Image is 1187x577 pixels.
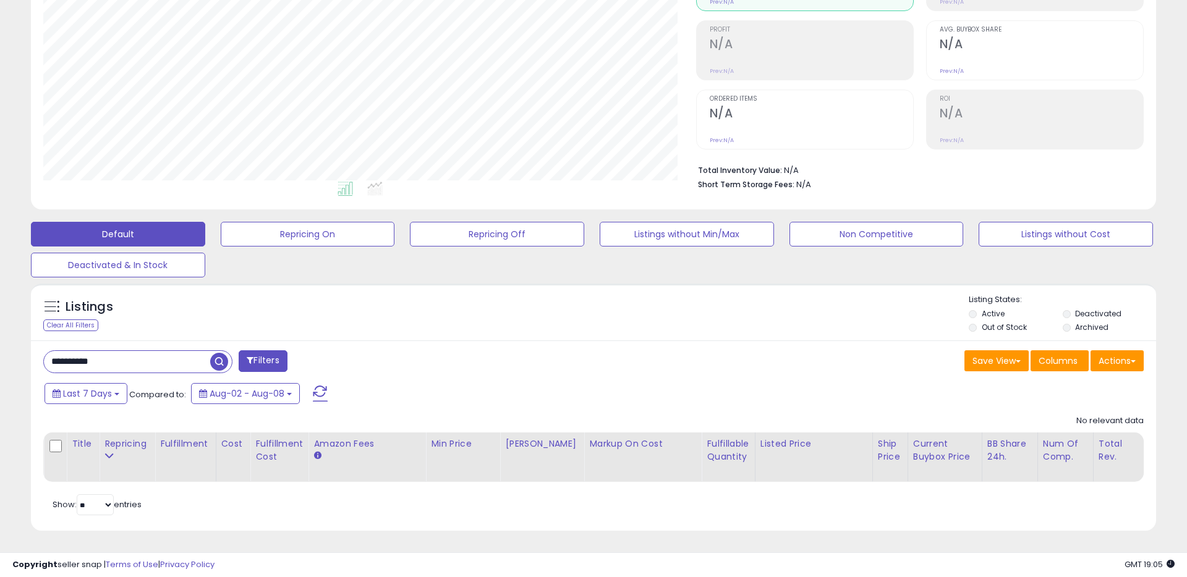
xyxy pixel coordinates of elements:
b: Short Term Storage Fees: [698,179,794,190]
div: Fulfillable Quantity [707,437,749,463]
div: Fulfillment Cost [255,437,303,463]
a: Privacy Policy [160,558,215,570]
label: Out of Stock [982,322,1027,332]
strong: Copyright [12,558,57,570]
label: Active [982,308,1005,319]
div: Current Buybox Price [913,437,977,463]
button: Non Competitive [789,222,964,246]
div: Listed Price [760,437,867,450]
div: Markup on Cost [589,437,696,450]
h5: Listings [66,298,113,316]
button: Last 7 Days [45,383,127,404]
button: Default [31,222,205,246]
span: Avg. Buybox Share [940,27,1143,33]
label: Archived [1075,322,1108,332]
div: Min Price [431,437,495,450]
small: Prev: N/A [940,67,964,75]
div: No relevant data [1076,415,1144,427]
span: Last 7 Days [63,387,112,400]
div: BB Share 24h. [987,437,1032,463]
small: Prev: N/A [710,137,734,144]
div: Title [72,437,94,450]
button: Deactivated & In Stock [31,253,205,277]
button: Listings without Cost [979,222,1153,246]
span: Compared to: [129,389,186,400]
span: Columns [1039,355,1078,367]
label: Deactivated [1075,308,1121,319]
button: Columns [1031,350,1089,371]
a: Terms of Use [106,558,158,570]
small: Prev: N/A [940,137,964,144]
div: Clear All Filters [43,319,98,331]
li: N/A [698,162,1134,177]
b: Total Inventory Value: [698,165,782,175]
div: Total Rev. [1099,437,1144,463]
div: seller snap | | [12,559,215,571]
div: Amazon Fees [313,437,420,450]
span: Aug-02 - Aug-08 [210,387,284,400]
button: Filters [239,350,287,372]
button: Aug-02 - Aug-08 [191,383,300,404]
th: The percentage added to the cost of goods (COGS) that forms the calculator for Min & Max prices. [584,432,702,482]
div: [PERSON_NAME] [505,437,579,450]
small: Prev: N/A [710,67,734,75]
span: N/A [796,179,811,190]
button: Save View [964,350,1029,371]
span: 2025-08-16 19:05 GMT [1125,558,1175,570]
span: Ordered Items [710,96,913,103]
button: Repricing On [221,222,395,246]
h2: N/A [940,37,1143,54]
small: Amazon Fees. [313,450,321,461]
h2: N/A [710,37,913,54]
span: Show: entries [53,499,142,510]
div: Ship Price [878,437,903,463]
h2: N/A [940,106,1143,123]
p: Listing States: [969,294,1155,306]
div: Cost [221,437,245,450]
button: Actions [1091,350,1144,371]
div: Num of Comp. [1043,437,1088,463]
div: Repricing [104,437,150,450]
span: Profit [710,27,913,33]
button: Repricing Off [410,222,584,246]
button: Listings without Min/Max [600,222,774,246]
span: ROI [940,96,1143,103]
h2: N/A [710,106,913,123]
div: Fulfillment [160,437,210,450]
